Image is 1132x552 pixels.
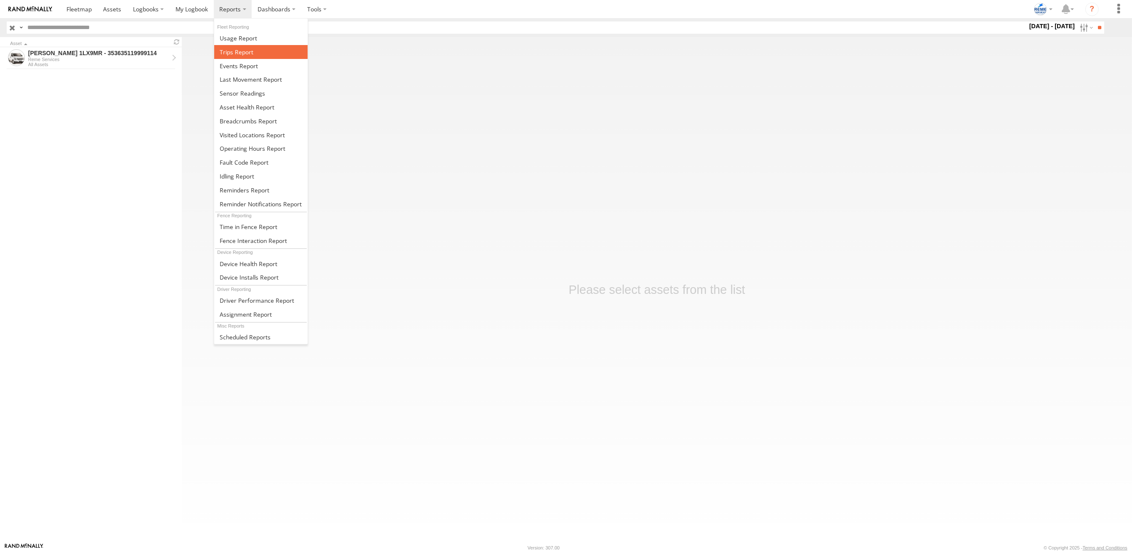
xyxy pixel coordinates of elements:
a: Breadcrumbs Report [214,114,308,128]
a: Assignment Report [214,307,308,321]
div: Livia Michelini [1031,3,1055,16]
a: Device Installs Report [214,270,308,284]
a: Device Health Report [214,257,308,271]
a: Terms and Conditions [1083,545,1127,550]
a: Fault Code Report [214,155,308,169]
a: Fence Interaction Report [214,234,308,248]
a: Time in Fences Report [214,220,308,234]
a: Asset Operating Hours Report [214,141,308,155]
div: Chris 1LX9MR - 353635119999114 - View Asset History [28,49,169,57]
div: Version: 307.00 [528,545,560,550]
span: Refresh [172,38,182,46]
a: Trips Report [214,45,308,59]
a: Visit our Website [5,544,43,552]
label: Search Filter Options [1076,21,1095,34]
div: Reme Services [28,57,169,62]
a: Visited Locations Report [214,128,308,142]
a: Asset Health Report [214,100,308,114]
label: [DATE] - [DATE] [1028,21,1077,31]
img: rand-logo.svg [8,6,52,12]
a: Service Reminder Notifications Report [214,197,308,211]
a: Driver Performance Report [214,293,308,307]
a: Sensor Readings [214,86,308,100]
a: Last Movement Report [214,72,308,86]
div: Click to Sort [10,42,168,46]
div: All Assets [28,62,169,67]
label: Search Query [18,21,24,34]
a: Full Events Report [214,59,308,73]
i: ? [1085,3,1099,16]
a: Scheduled Reports [214,330,308,344]
a: Usage Report [214,31,308,45]
a: Idling Report [214,169,308,183]
a: Reminders Report [214,183,308,197]
div: © Copyright 2025 - [1044,545,1127,550]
